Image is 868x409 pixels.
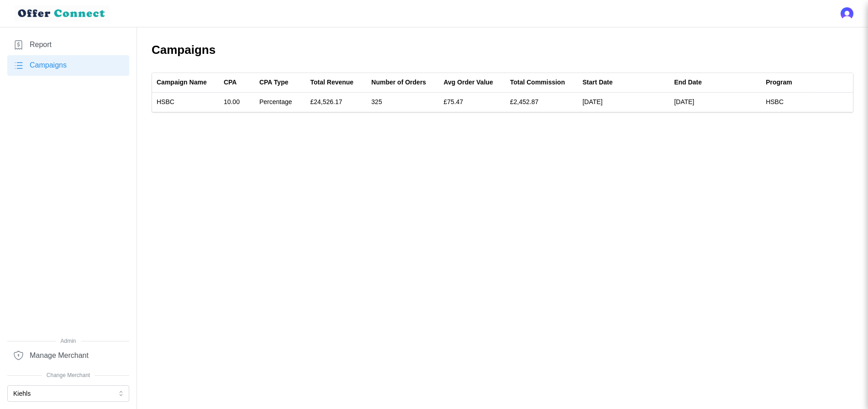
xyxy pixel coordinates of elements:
[7,345,129,366] a: Manage Merchant
[310,78,353,88] div: Total Revenue
[669,93,761,112] td: [DATE]
[766,78,792,88] div: Program
[30,60,67,71] span: Campaigns
[371,78,426,88] div: Number of Orders
[255,93,306,112] td: Percentage
[15,5,110,21] img: loyalBe Logo
[841,7,853,20] button: Open user button
[219,93,255,112] td: 10.00
[30,350,89,362] span: Manage Merchant
[30,39,52,51] span: Report
[7,337,129,346] span: Admin
[7,55,129,76] a: Campaigns
[259,78,289,88] div: CPA Type
[578,93,670,112] td: [DATE]
[367,93,439,112] td: 325
[443,78,493,88] div: Avg Order Value
[7,385,129,402] button: Kiehls
[157,78,207,88] div: Campaign Name
[761,93,853,112] td: HSBC
[305,93,367,112] td: £24,526.17
[7,371,129,380] span: Change Merchant
[224,78,237,88] div: CPA
[674,78,702,88] div: End Date
[510,78,565,88] div: Total Commission
[439,93,505,112] td: £75.47
[583,78,613,88] div: Start Date
[152,93,219,112] td: HSBC
[505,93,578,112] td: £2,452.87
[152,42,853,58] h2: Campaigns
[841,7,853,20] img: 's logo
[7,35,129,55] a: Report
